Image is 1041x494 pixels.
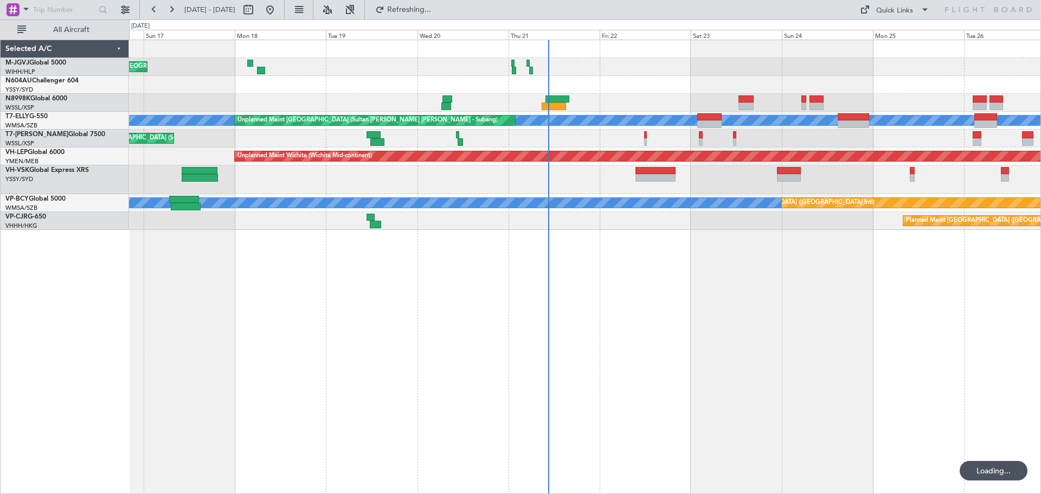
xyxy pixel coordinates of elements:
div: Sun 17 [144,30,235,40]
span: VH-LEP [5,149,28,156]
div: Mon 18 [235,30,326,40]
button: All Aircraft [12,21,118,39]
div: [DATE] [131,22,150,31]
span: [DATE] - [DATE] [184,5,235,15]
div: Fri 22 [600,30,691,40]
div: Wed 20 [417,30,509,40]
a: WSSL/XSP [5,104,34,112]
div: Quick Links [876,5,913,16]
a: VH-LEPGlobal 6000 [5,149,65,156]
div: Planned Maint [GEOGRAPHIC_DATA] (Seletar) [82,59,209,75]
a: VP-BCYGlobal 5000 [5,196,66,202]
a: WMSA/SZB [5,204,37,212]
span: All Aircraft [28,26,114,34]
div: Loading... [960,461,1027,480]
a: N8998KGlobal 6000 [5,95,67,102]
div: Thu 21 [509,30,600,40]
span: T7-[PERSON_NAME] [5,131,68,138]
a: N604AUChallenger 604 [5,78,79,84]
div: Unplanned Maint Wichita (Wichita Mid-continent) [237,148,372,164]
a: WMSA/SZB [5,121,37,130]
span: Refreshing... [387,6,432,14]
span: VP-BCY [5,196,29,202]
a: VP-CJRG-650 [5,214,46,220]
a: VHHH/HKG [5,222,37,230]
a: YMEN/MEB [5,157,38,165]
div: Sat 23 [691,30,782,40]
span: T7-ELLY [5,113,29,120]
span: VH-VSK [5,167,29,174]
div: Planned Maint [GEOGRAPHIC_DATA] ([GEOGRAPHIC_DATA] Intl) [693,195,875,211]
a: M-JGVJGlobal 5000 [5,60,66,66]
div: Unplanned Maint [GEOGRAPHIC_DATA] (Sultan [PERSON_NAME] [PERSON_NAME] - Subang) [237,112,498,129]
a: T7-[PERSON_NAME]Global 7500 [5,131,105,138]
span: M-JGVJ [5,60,29,66]
div: Mon 25 [873,30,964,40]
span: VP-CJR [5,214,28,220]
a: WSSL/XSP [5,139,34,147]
button: Quick Links [854,1,935,18]
div: Tue 19 [326,30,417,40]
input: Trip Number [33,2,95,18]
span: N604AU [5,78,32,84]
a: WIHH/HLP [5,68,35,76]
span: N8998K [5,95,30,102]
a: YSSY/SYD [5,175,33,183]
div: Sun 24 [782,30,873,40]
a: YSSY/SYD [5,86,33,94]
a: T7-ELLYG-550 [5,113,48,120]
button: Refreshing... [370,1,435,18]
a: VH-VSKGlobal Express XRS [5,167,89,174]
